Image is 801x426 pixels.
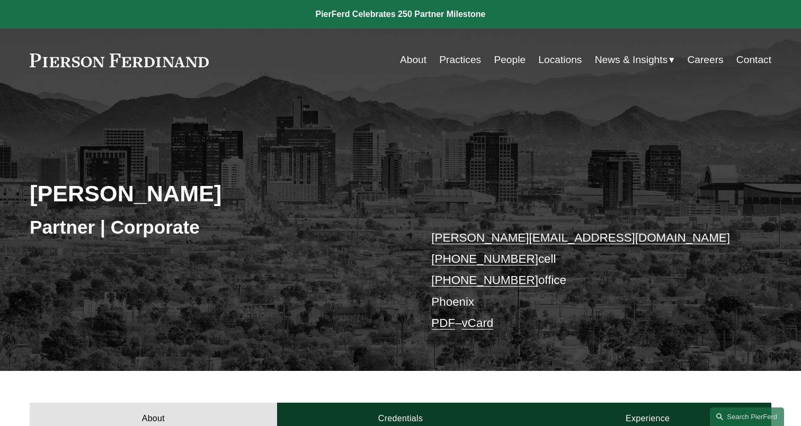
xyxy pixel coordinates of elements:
[538,50,582,70] a: Locations
[439,50,481,70] a: Practices
[710,407,784,426] a: Search this site
[431,231,730,244] a: [PERSON_NAME][EMAIL_ADDRESS][DOMAIN_NAME]
[30,180,400,207] h2: [PERSON_NAME]
[494,50,526,70] a: People
[431,227,740,334] p: cell office Phoenix –
[736,50,771,70] a: Contact
[687,50,723,70] a: Careers
[595,50,675,70] a: folder dropdown
[30,216,400,239] h3: Partner | Corporate
[400,50,426,70] a: About
[462,316,494,330] a: vCard
[595,51,668,69] span: News & Insights
[431,273,538,287] a: [PHONE_NUMBER]
[431,252,538,265] a: [PHONE_NUMBER]
[431,316,455,330] a: PDF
